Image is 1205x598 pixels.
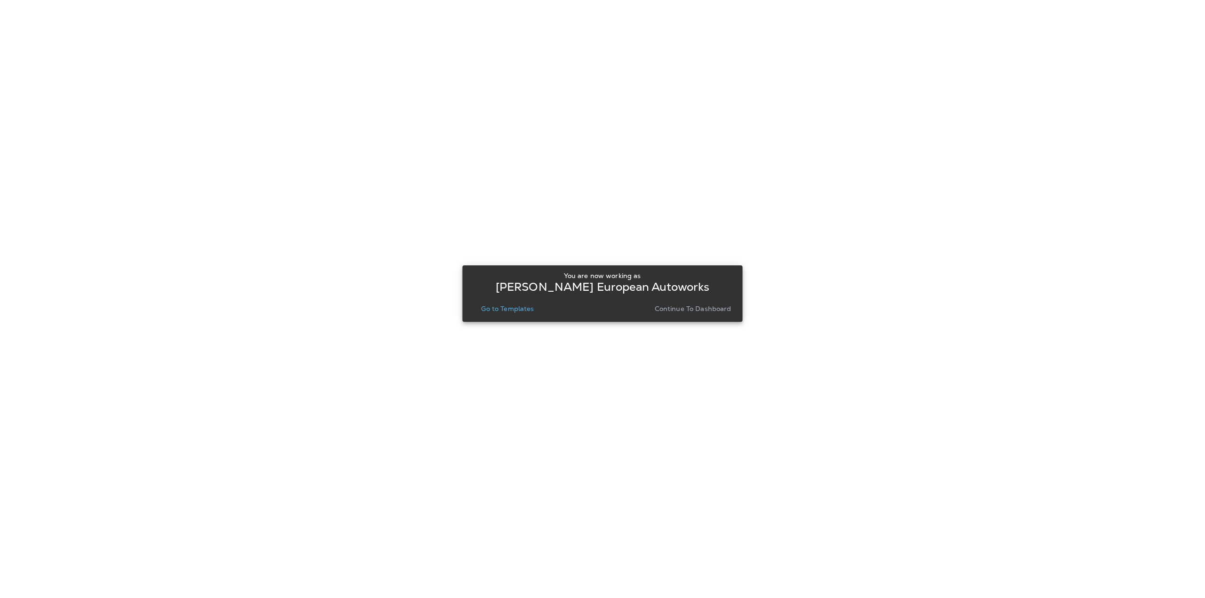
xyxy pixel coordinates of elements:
[481,305,534,312] p: Go to Templates
[477,302,538,315] button: Go to Templates
[655,305,731,312] p: Continue to Dashboard
[496,283,709,291] p: [PERSON_NAME] European Autoworks
[651,302,735,315] button: Continue to Dashboard
[564,272,641,279] p: You are now working as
